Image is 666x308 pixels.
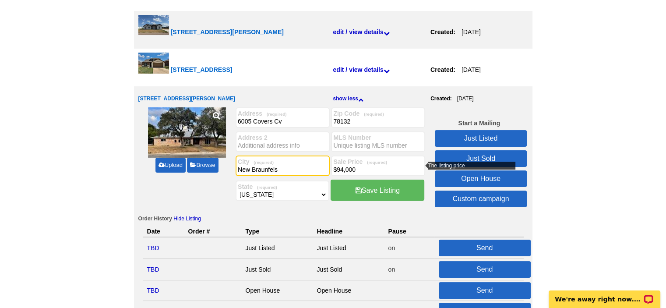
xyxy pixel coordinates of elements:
[430,96,452,102] strong: Created:
[238,183,327,190] label: State
[249,160,274,165] span: (required)
[238,165,328,174] input: The city for the listing
[333,90,431,107] a: show less
[428,162,515,170] div: The listing price
[184,226,241,237] th: Order #
[331,180,424,201] a: Save Listing
[155,158,186,173] a: Upload
[388,266,430,273] p: on
[458,119,500,127] h3: Start a Mailing
[238,141,328,150] input: Additional address info
[138,53,169,73] img: thumb-68952e6121687.jpg
[333,134,423,141] label: MLS Number
[363,160,387,165] span: (required)
[138,216,172,222] span: Order History
[435,130,527,147] a: Just Listed
[241,226,313,237] th: Type
[313,226,384,237] th: Headline
[138,15,169,35] img: thumb-68a772e9829b4.jpg
[173,216,201,222] a: Hide Listing
[543,280,666,308] iframe: LiveChat chat widget
[313,280,384,301] td: Open House
[455,28,481,35] span: [DATE]
[439,261,531,278] button: Send
[238,158,328,165] label: City
[187,158,218,173] a: Browse
[435,150,527,167] a: Just Sold
[253,185,277,190] span: (required)
[430,28,455,35] strong: Created:
[430,66,455,73] strong: Created:
[241,280,313,301] td: Open House
[313,237,384,259] td: Just Listed
[333,141,423,150] input: Unique listing MLS number
[241,259,313,280] td: Just Sold
[147,244,159,251] a: TBD
[171,28,284,35] span: [STREET_ADDRESS][PERSON_NAME]
[333,57,430,83] a: edit / view details
[333,165,423,174] input: The listing price
[147,287,159,294] a: TBD
[262,112,287,117] span: (required)
[238,134,328,141] label: Address 2
[439,282,531,299] button: Send
[138,96,235,102] span: [STREET_ADDRESS][PERSON_NAME]
[388,244,430,251] p: on
[313,259,384,280] td: Just Sold
[333,19,430,45] a: edit / view details
[238,117,328,126] input: Address of the Listing
[238,110,328,117] label: Address
[435,170,527,187] a: Open House
[148,107,226,158] img: thumb-68ec17c83d5b4.jpg
[333,110,423,117] label: Zip Code
[359,112,384,117] span: (required)
[333,158,423,165] label: Sale Price
[333,117,423,126] input: Listing five-digit zip code
[171,66,233,73] span: [STREET_ADDRESS]
[439,240,531,256] button: Send
[452,96,474,102] span: [DATE]
[143,226,184,237] th: Date
[384,226,434,237] th: Pause
[147,266,159,273] a: TBD
[241,237,313,259] td: Just Listed
[435,191,527,207] a: Custom campaign
[455,66,481,73] span: [DATE]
